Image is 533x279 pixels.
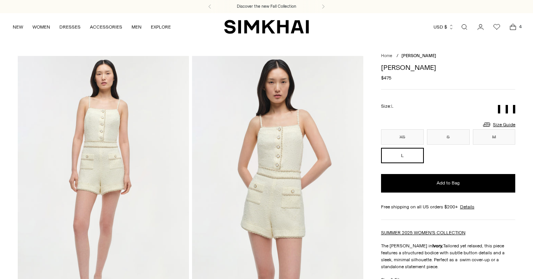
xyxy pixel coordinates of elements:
button: Add to Bag [381,174,516,193]
a: ACCESSORIES [90,19,122,36]
a: Size Guide [482,120,515,129]
a: Open search modal [457,19,472,35]
span: $475 [381,74,391,81]
nav: breadcrumbs [381,53,516,59]
button: M [473,129,516,145]
span: L [391,104,393,109]
button: L [381,148,424,163]
p: The [PERSON_NAME] in Tailored yet relaxed, this piece features a structured bodice with subtle bu... [381,242,516,270]
h1: [PERSON_NAME] [381,64,516,71]
strong: Ivory. [432,243,443,249]
span: Add to Bag [437,180,460,186]
a: SIMKHAI [224,19,309,34]
button: USD $ [433,19,454,36]
button: XS [381,129,424,145]
span: [PERSON_NAME] [401,53,436,58]
a: Details [460,203,474,210]
div: / [396,53,398,59]
a: Discover the new Fall Collection [237,3,296,10]
a: SUMMER 2025 WOMEN'S COLLECTION [381,230,466,235]
a: Wishlist [489,19,504,35]
a: Home [381,53,392,58]
a: MEN [132,19,142,36]
div: Free shipping on all US orders $200+ [381,203,516,210]
label: Size: [381,103,393,110]
a: WOMEN [32,19,50,36]
button: S [427,129,470,145]
span: 4 [517,23,524,30]
a: EXPLORE [151,19,171,36]
a: Open cart modal [505,19,521,35]
a: NEW [13,19,23,36]
a: DRESSES [59,19,81,36]
a: Go to the account page [473,19,488,35]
